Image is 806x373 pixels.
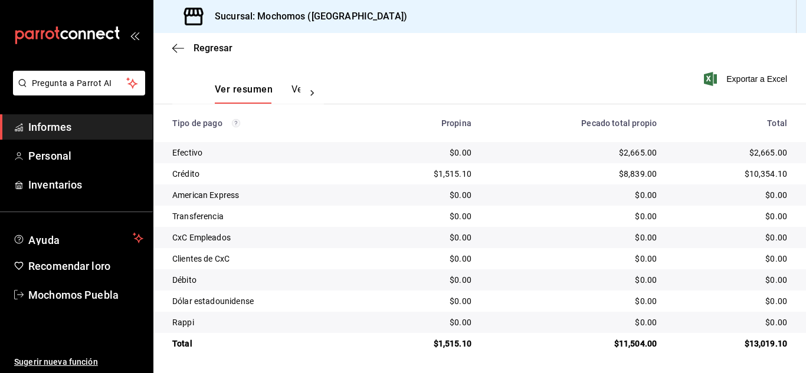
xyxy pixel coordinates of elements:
[706,72,787,86] button: Exportar a Excel
[619,169,657,179] font: $8,839.00
[635,212,657,221] font: $0.00
[434,339,471,348] font: $1,515.10
[14,357,98,367] font: Sugerir nueva función
[232,119,240,127] svg: Los pagos realizados con Pay y otras terminales son montos brutos.
[765,190,787,200] font: $0.00
[194,42,232,54] font: Regresar
[172,275,196,285] font: Débito
[13,71,145,95] button: Pregunta a Parrot AI
[172,42,232,54] button: Regresar
[172,318,194,327] font: Rappi
[450,148,471,157] font: $0.00
[635,254,657,263] font: $0.00
[726,74,787,84] font: Exportar a Excel
[172,118,222,128] font: Tipo de pago
[130,31,139,40] button: abrir_cajón_menú
[635,275,657,285] font: $0.00
[172,169,199,179] font: Crédito
[450,254,471,263] font: $0.00
[745,339,788,348] font: $13,019.10
[8,85,145,98] a: Pregunta a Parrot AI
[614,339,657,348] font: $11,504.00
[619,148,657,157] font: $2,665.00
[635,190,657,200] font: $0.00
[172,339,192,348] font: Total
[765,275,787,285] font: $0.00
[765,296,787,306] font: $0.00
[450,275,471,285] font: $0.00
[450,296,471,306] font: $0.00
[28,289,119,301] font: Mochomos Puebla
[32,78,112,88] font: Pregunta a Parrot AI
[28,234,60,246] font: Ayuda
[441,118,471,128] font: Propina
[450,233,471,242] font: $0.00
[215,84,273,95] font: Ver resumen
[765,254,787,263] font: $0.00
[291,84,336,95] font: Ver pagos
[635,296,657,306] font: $0.00
[767,118,787,128] font: Total
[172,190,239,200] font: American Express
[635,318,657,327] font: $0.00
[635,233,657,242] font: $0.00
[172,212,224,221] font: Transferencia
[28,121,71,133] font: Informes
[450,212,471,221] font: $0.00
[745,169,788,179] font: $10,354.10
[581,118,657,128] font: Pecado total propio
[749,148,787,157] font: $2,665.00
[28,179,82,191] font: Inventarios
[450,190,471,200] font: $0.00
[450,318,471,327] font: $0.00
[215,11,407,22] font: Sucursal: Mochomos ([GEOGRAPHIC_DATA])
[215,83,300,104] div: pestañas de navegación
[172,233,231,242] font: CxC Empleados
[172,148,202,157] font: Efectivo
[434,169,471,179] font: $1,515.10
[28,260,110,272] font: Recomendar loro
[28,150,71,162] font: Personal
[765,318,787,327] font: $0.00
[172,254,230,263] font: Clientes de CxC
[172,296,254,306] font: Dólar estadounidense
[765,233,787,242] font: $0.00
[765,212,787,221] font: $0.00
